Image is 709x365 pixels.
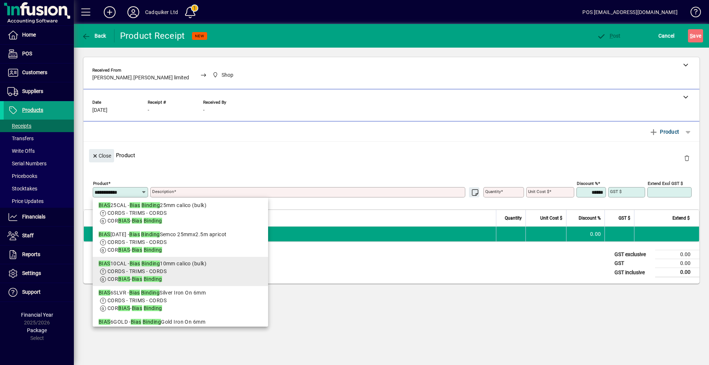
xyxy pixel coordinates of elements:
span: Suppliers [22,88,43,94]
em: Bias [132,276,143,282]
em: BIAS [99,231,110,237]
mat-label: Description [152,189,174,194]
span: CORDS - TRIMS - CORDS [107,268,167,274]
em: BIAS [99,319,110,325]
span: Pricebooks [7,173,37,179]
span: COR - [107,247,162,253]
span: Close [92,150,111,162]
span: Cancel [658,30,675,42]
button: Post [595,29,623,42]
mat-label: Quantity [485,189,501,194]
mat-option: BIAS6GOLD - Bias Binding Gold Iron On 6mm [93,315,268,344]
a: Settings [4,264,74,283]
td: 0.00 [655,259,699,268]
span: Unit Cost $ [540,214,562,222]
td: GST [611,259,655,268]
span: P [610,33,613,39]
span: CORDS - TRIMS - CORDS [107,297,167,303]
span: Extend $ [672,214,690,222]
div: Product [83,142,699,169]
mat-label: Discount % [577,181,598,186]
span: [DATE] [92,107,107,113]
em: Binding [144,218,162,224]
a: Serial Numbers [4,157,74,170]
button: Profile [121,6,145,19]
div: 25CAL - 25mm calico (bulk) [99,202,262,209]
span: Customers [22,69,47,75]
mat-label: Extend excl GST $ [648,181,683,186]
a: Stocktakes [4,182,74,195]
mat-option: BIAS25APR - Bias Binding Semco 25mmx2.5m apricot [93,228,268,257]
a: Transfers [4,132,74,145]
a: Price Updates [4,195,74,207]
span: POS [22,51,32,56]
a: Suppliers [4,82,74,101]
em: Binding [144,276,162,282]
button: Close [89,149,114,162]
span: - [203,107,205,113]
span: S [690,33,693,39]
span: Staff [22,233,34,238]
em: Bias [131,319,141,325]
span: Serial Numbers [7,161,47,166]
app-page-header-button: Back [74,29,114,42]
em: Bias [130,261,140,266]
em: Bias [129,231,140,237]
div: 6GOLD - Gold Iron On 6mm [99,318,262,326]
em: Bias [132,247,143,253]
span: Write Offs [7,148,35,154]
em: BIAS [118,305,130,311]
mat-option: BIAS25CAL - Bias Binding 25mm calico (bulk) [93,199,268,228]
em: Bias [132,305,143,311]
td: 0.00 [566,227,604,241]
mat-label: Product [93,181,108,186]
div: [DATE] - Semco 25mmx2.5m apricot [99,231,262,238]
td: GST inclusive [611,268,655,277]
span: COR - [107,276,162,282]
em: BIAS [118,218,130,224]
a: Customers [4,63,74,82]
a: Write Offs [4,145,74,157]
button: Delete [678,149,696,167]
em: Bias [129,290,140,296]
a: Financials [4,208,74,226]
span: ost [597,33,621,39]
div: POS [EMAIL_ADDRESS][DOMAIN_NAME] [582,6,678,18]
em: BIAS [118,276,130,282]
em: Binding [141,261,160,266]
span: CORDS - TRIMS - CORDS [107,210,167,216]
td: 0.00 [655,268,699,277]
span: Support [22,289,41,295]
a: Knowledge Base [685,1,700,25]
a: Staff [4,227,74,245]
em: Binding [143,319,161,325]
a: Receipts [4,120,74,132]
span: Discount % [579,214,601,222]
span: Settings [22,270,41,276]
span: Financials [22,214,45,220]
span: Quantity [505,214,522,222]
span: Shop [210,70,237,80]
a: Reports [4,245,74,264]
app-page-header-button: Close [87,152,116,159]
span: CORDS - TRIMS - CORDS [107,239,167,245]
mat-option: BIAS6SLVR - Bias Binding Silver Iron On 6mm [93,286,268,315]
span: Price Updates [7,198,44,204]
span: Transfers [7,135,34,141]
em: Binding [144,247,162,253]
button: Save [688,29,703,42]
td: 0.00 [655,250,699,259]
a: Home [4,26,74,44]
div: Cadquiker Ltd [145,6,178,18]
span: GST $ [619,214,630,222]
span: NEW [195,34,204,38]
span: Reports [22,251,40,257]
span: [PERSON_NAME].[PERSON_NAME] limited [92,75,189,81]
mat-label: GST $ [610,189,621,194]
em: Bias [130,202,140,208]
div: Product Receipt [120,30,185,42]
em: Bias [132,218,143,224]
div: 6SLVR - Silver Iron On 6mm [99,289,262,297]
td: GST exclusive [611,250,655,259]
span: - [148,107,149,113]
